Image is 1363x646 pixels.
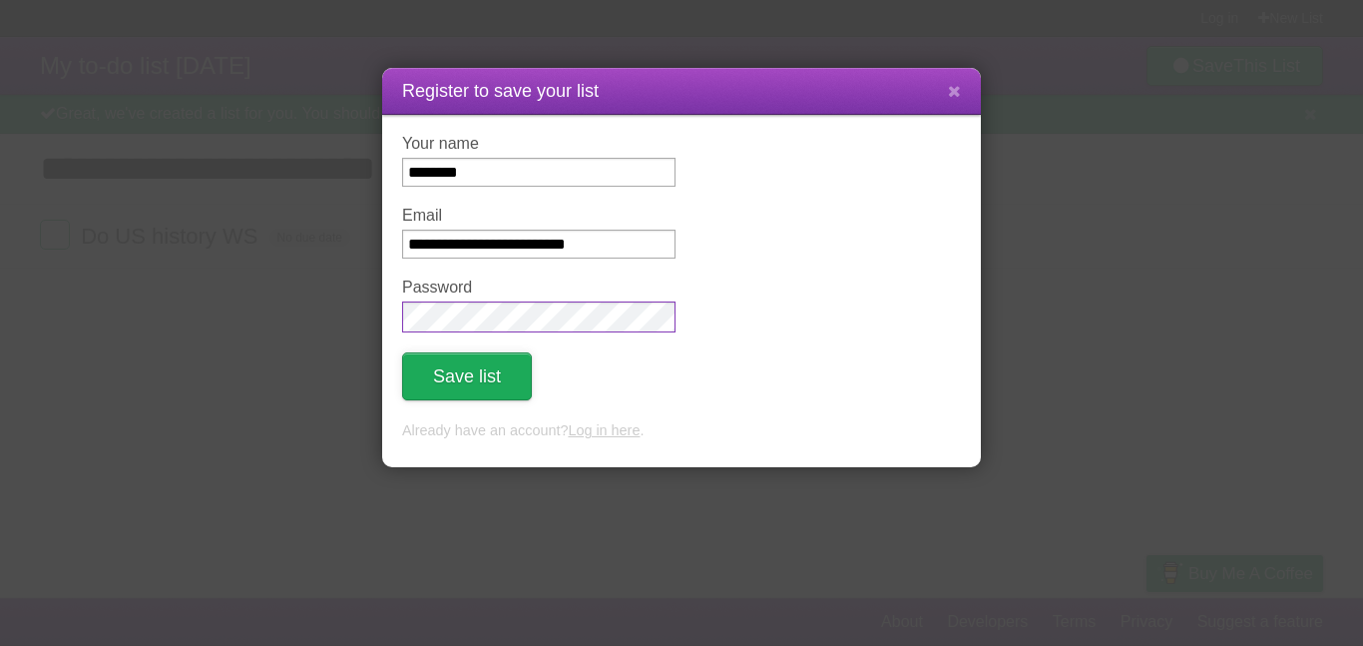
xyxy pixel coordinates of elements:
[568,422,640,438] a: Log in here
[402,78,961,105] h1: Register to save your list
[402,135,676,153] label: Your name
[402,352,532,400] button: Save list
[402,207,676,225] label: Email
[402,279,676,297] label: Password
[402,420,961,442] p: Already have an account? .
